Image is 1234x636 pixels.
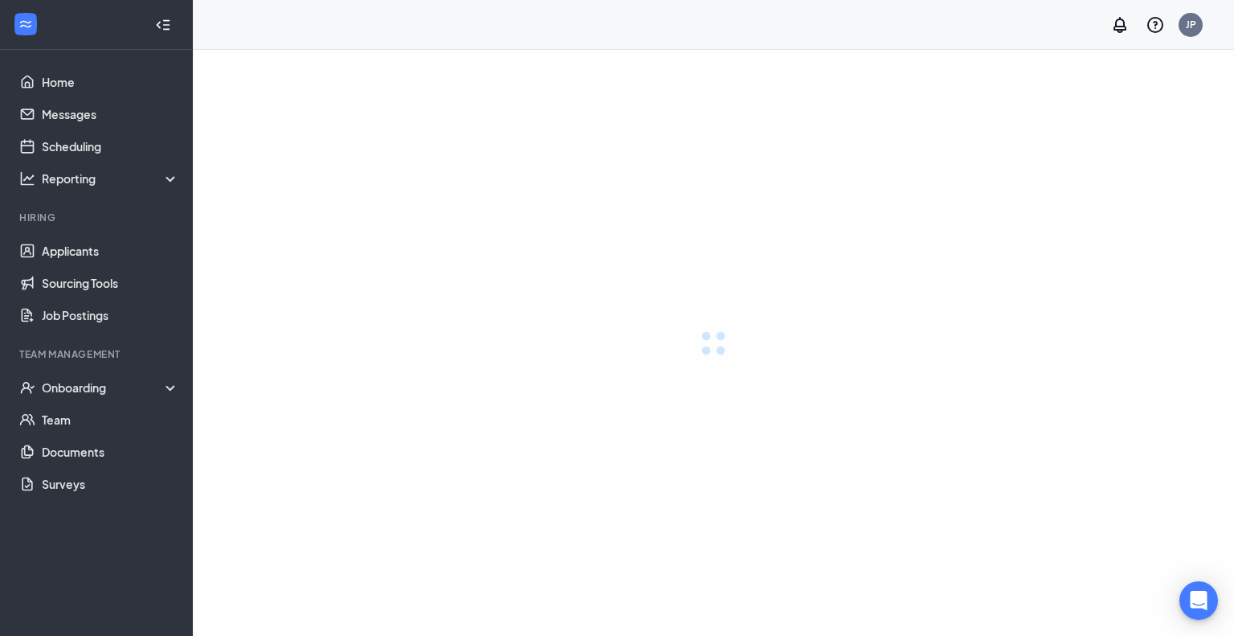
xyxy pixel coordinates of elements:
a: Scheduling [42,130,179,162]
div: Reporting [42,170,180,187]
a: Team [42,404,179,436]
svg: Notifications [1110,15,1130,35]
div: Team Management [19,347,176,361]
div: JP [1186,18,1196,31]
a: Sourcing Tools [42,267,179,299]
a: Applicants [42,235,179,267]
a: Home [42,66,179,98]
svg: Analysis [19,170,35,187]
svg: Collapse [155,17,171,33]
div: Onboarding [42,380,180,396]
a: Documents [42,436,179,468]
svg: WorkstreamLogo [18,16,34,32]
svg: QuestionInfo [1146,15,1165,35]
a: Surveys [42,468,179,500]
a: Messages [42,98,179,130]
a: Job Postings [42,299,179,331]
svg: UserCheck [19,380,35,396]
div: Hiring [19,211,176,224]
div: Open Intercom Messenger [1179,581,1218,620]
